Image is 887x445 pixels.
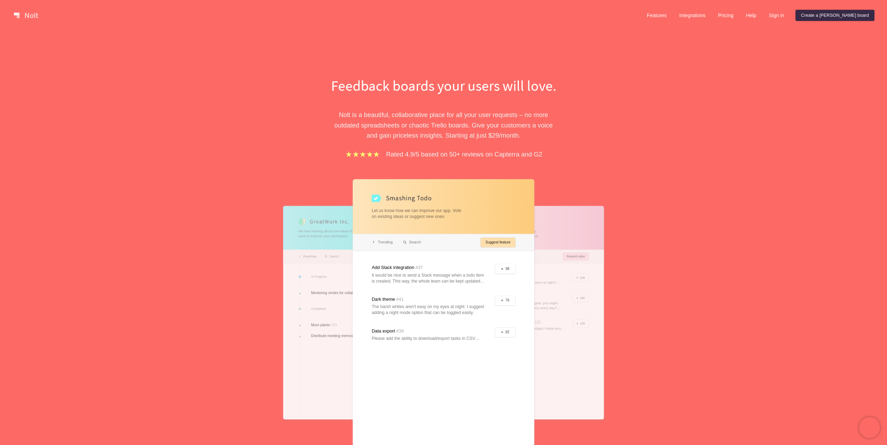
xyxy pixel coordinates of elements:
[763,10,790,21] a: Sign in
[796,10,874,21] a: Create a [PERSON_NAME] board
[859,417,880,438] iframe: Chatra live chat
[641,10,672,21] a: Features
[674,10,711,21] a: Integrations
[740,10,762,21] a: Help
[712,10,739,21] a: Pricing
[323,110,564,140] p: Nolt is a beautiful, collaborative place for all your user requests – no more outdated spreadshee...
[323,75,564,96] h1: Feedback boards your users will love.
[345,150,380,158] img: stars.b067e34983.png
[386,149,542,159] p: Rated 4.9/5 based on 50+ reviews on Capterra and G2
